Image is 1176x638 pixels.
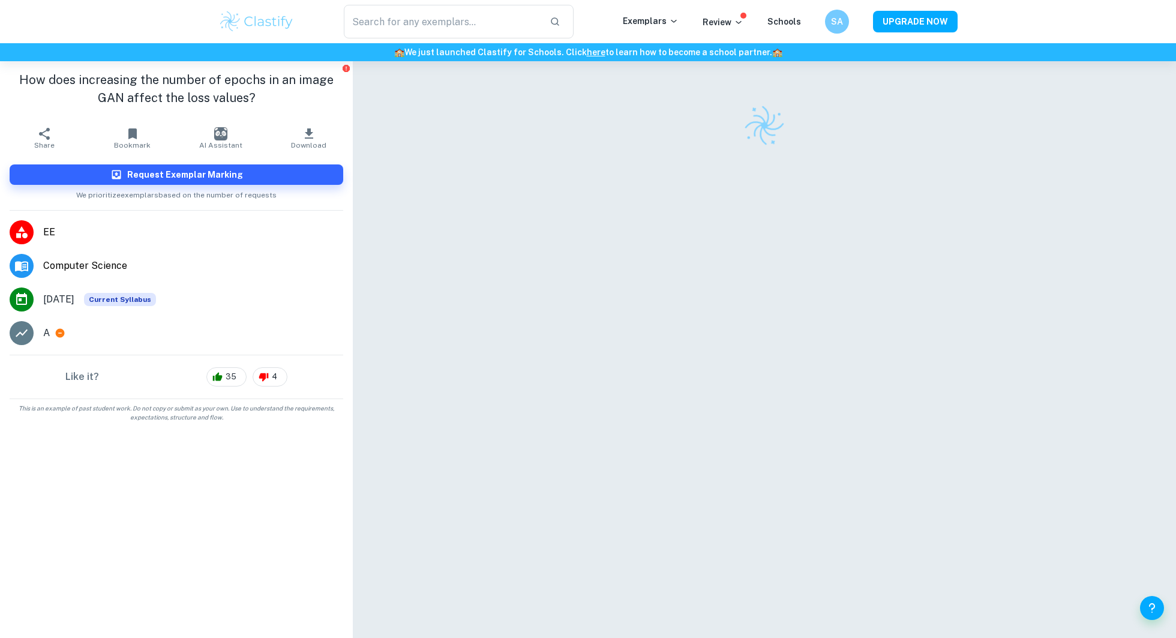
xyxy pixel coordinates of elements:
[218,10,295,34] img: Clastify logo
[2,46,1174,59] h6: We just launched Clastify for Schools. Click to learn how to become a school partner.
[5,404,348,422] span: This is an example of past student work. Do not copy or submit as your own. Use to understand the...
[176,121,265,155] button: AI Assistant
[253,367,287,387] div: 4
[114,141,151,149] span: Bookmark
[199,141,242,149] span: AI Assistant
[65,370,99,384] h6: Like it?
[291,141,326,149] span: Download
[127,168,243,181] h6: Request Exemplar Marking
[76,185,277,200] span: We prioritize exemplars based on the number of requests
[10,71,343,107] h1: How does increasing the number of epochs in an image GAN affect the loss values?
[214,127,227,140] img: AI Assistant
[43,326,50,340] p: A
[1140,596,1164,620] button: Help and Feedback
[873,11,958,32] button: UPGRADE NOW
[703,16,743,29] p: Review
[344,5,540,38] input: Search for any exemplars...
[84,293,156,306] div: This exemplar is based on the current syllabus. Feel free to refer to it for inspiration/ideas wh...
[265,371,284,383] span: 4
[88,121,176,155] button: Bookmark
[43,259,343,273] span: Computer Science
[587,47,605,57] a: here
[219,371,243,383] span: 35
[825,10,849,34] button: SA
[341,64,350,73] button: Report issue
[767,17,801,26] a: Schools
[740,101,789,150] img: Clastify logo
[206,367,247,387] div: 35
[10,164,343,185] button: Request Exemplar Marking
[43,292,74,307] span: [DATE]
[84,293,156,306] span: Current Syllabus
[830,15,844,28] h6: SA
[34,141,55,149] span: Share
[772,47,782,57] span: 🏫
[623,14,679,28] p: Exemplars
[43,225,343,239] span: EE
[394,47,404,57] span: 🏫
[265,121,353,155] button: Download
